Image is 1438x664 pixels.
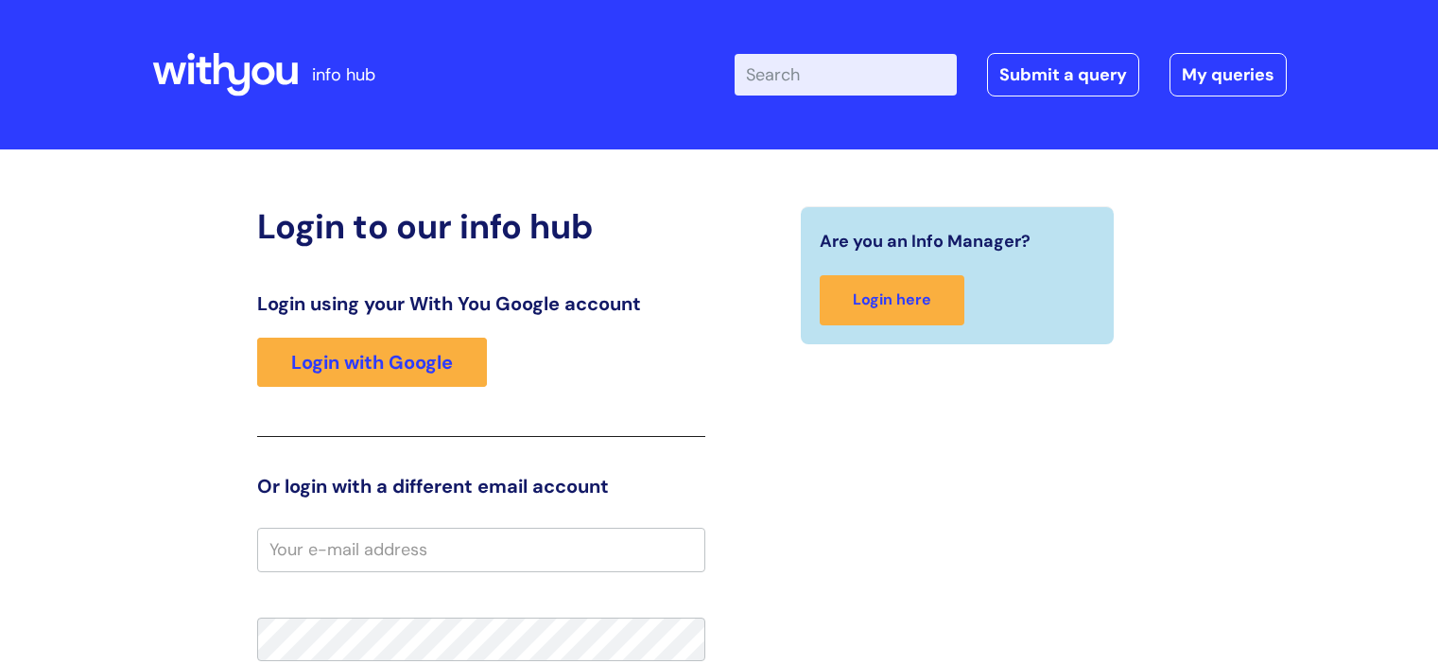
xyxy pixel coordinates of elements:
[312,60,375,90] p: info hub
[257,206,705,247] h2: Login to our info hub
[257,338,487,387] a: Login with Google
[1169,53,1287,96] a: My queries
[257,475,705,498] h3: Or login with a different email account
[987,53,1139,96] a: Submit a query
[820,226,1031,256] span: Are you an Info Manager?
[257,528,705,571] input: Your e-mail address
[820,275,964,325] a: Login here
[257,292,705,315] h3: Login using your With You Google account
[735,54,957,96] input: Search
